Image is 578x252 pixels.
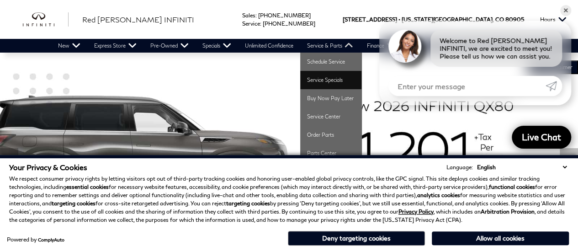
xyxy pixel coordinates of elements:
[143,39,196,53] a: Pre-Owned
[238,39,300,53] a: Unlimited Confidence
[242,20,260,27] span: Service
[23,12,69,27] a: infiniti
[258,12,311,19] a: [PHONE_NUMBER]
[52,200,95,207] strong: targeting cookies
[7,237,64,242] div: Powered by
[288,231,425,246] button: Deny targeting cookies
[82,15,194,24] span: Red [PERSON_NAME] INFINITI
[9,175,569,224] p: We respect consumer privacy rights by letting visitors opt out of third-party tracking cookies an...
[388,76,546,96] input: Enter your message
[38,237,64,242] a: ComplyAuto
[23,12,69,27] img: INFINITI
[512,126,571,149] a: Live Chat
[388,30,421,63] img: Agent profile photo
[87,39,143,53] a: Express Store
[300,53,361,71] a: Schedule Service
[360,39,402,53] a: Finance
[446,165,473,170] div: Language:
[9,163,87,172] span: Your Privacy & Cookies
[300,144,361,162] a: Parts Center
[260,20,261,27] span: :
[82,14,194,25] a: Red [PERSON_NAME] INFINITI
[432,231,569,245] button: Allow all cookies
[430,30,562,67] div: Welcome to Red [PERSON_NAME] INFINITI, we are excited to meet you! Please tell us how we can assi...
[300,126,361,144] a: Order Parts
[300,39,360,53] a: Service & Parts
[300,89,361,107] a: Buy Now Pay Later
[546,76,562,96] a: Submit
[242,12,255,19] span: Sales
[66,183,109,190] strong: essential cookies
[560,148,578,176] div: Next
[481,208,535,215] strong: Arbitration Provision
[517,131,566,143] span: Live Chat
[226,200,270,207] strong: targeting cookies
[300,107,361,126] a: Service Center
[300,71,361,89] a: Service Specials
[343,16,524,23] a: [STREET_ADDRESS] • [US_STATE][GEOGRAPHIC_DATA], CO 80905
[398,208,434,215] a: Privacy Policy
[196,39,238,53] a: Specials
[417,192,460,198] strong: analytics cookies
[51,39,536,53] nav: Main Navigation
[51,39,87,53] a: New
[255,12,257,19] span: :
[489,183,535,190] strong: functional cookies
[475,163,569,172] select: Language Select
[263,20,315,27] a: [PHONE_NUMBER]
